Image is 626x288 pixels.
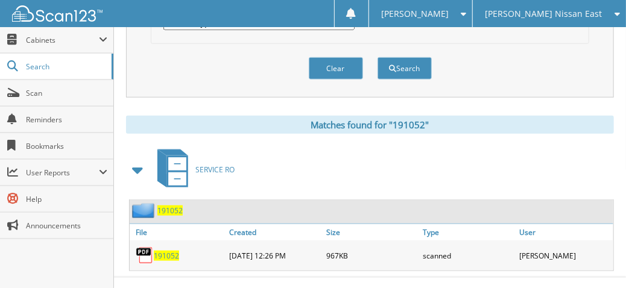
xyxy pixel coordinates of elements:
a: 191052 [154,251,179,261]
span: [PERSON_NAME] Nissan East [485,10,602,17]
img: scan123-logo-white.svg [12,5,103,22]
div: [PERSON_NAME] [517,243,613,268]
button: Search [378,57,432,80]
span: Cabinets [26,35,99,45]
div: 967KB [323,243,420,268]
div: Matches found for "191052" [126,116,614,134]
iframe: Chat Widget [566,230,626,288]
span: User Reports [26,167,99,178]
span: [PERSON_NAME] [381,10,449,17]
a: Created [226,224,323,240]
div: [DATE] 12:26 PM [226,243,323,268]
a: File [130,224,226,240]
span: Reminders [26,114,107,125]
span: Bookmarks [26,141,107,151]
span: Search [26,61,106,72]
span: Scan [26,88,107,98]
div: scanned [420,243,516,268]
img: PDF.png [136,246,154,265]
a: Size [323,224,420,240]
button: Clear [309,57,363,80]
span: Announcements [26,221,107,231]
a: 191052 [157,205,183,216]
span: SERVICE RO [195,164,235,175]
a: SERVICE RO [150,146,235,193]
span: Help [26,194,107,204]
a: User [517,224,613,240]
img: folder2.png [132,203,157,218]
a: Type [420,224,516,240]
